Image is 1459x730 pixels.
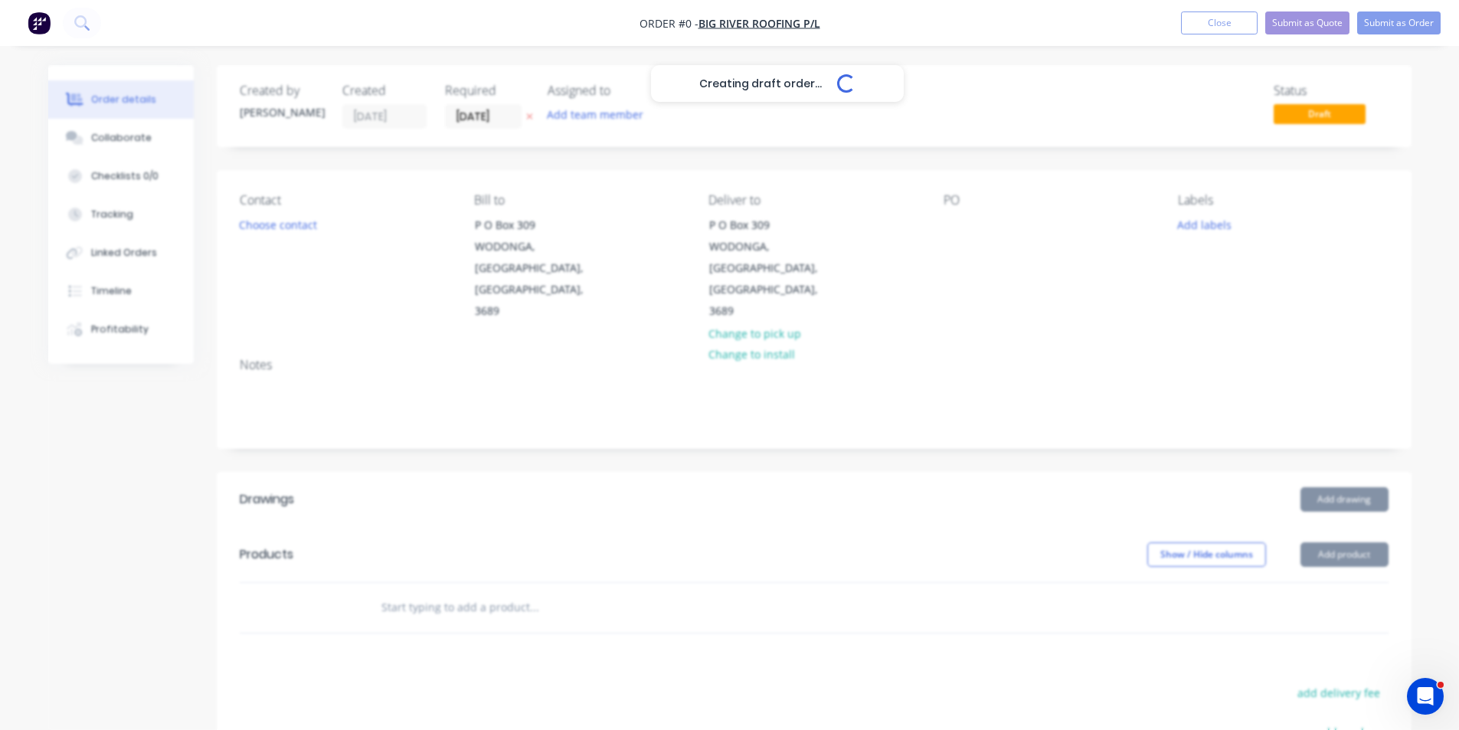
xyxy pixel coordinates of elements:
button: Close [1181,11,1258,34]
button: Submit as Order [1357,11,1441,34]
button: Submit as Quote [1265,11,1349,34]
img: Factory [28,11,51,34]
div: Creating draft order... [651,65,904,102]
a: Big River Roofing P/L [698,16,820,31]
span: Order #0 - [640,16,698,31]
iframe: Intercom live chat [1407,678,1444,715]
